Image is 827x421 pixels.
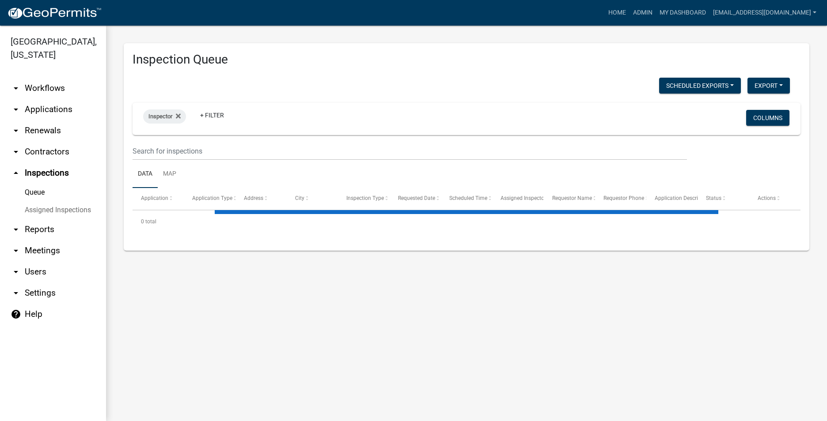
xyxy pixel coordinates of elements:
[193,107,231,123] a: + Filter
[552,195,592,201] span: Requestor Name
[158,160,182,188] a: Map
[295,195,304,201] span: City
[749,188,800,209] datatable-header-cell: Actions
[184,188,235,209] datatable-header-cell: Application Type
[747,78,790,94] button: Export
[133,52,800,67] h3: Inspection Queue
[338,188,389,209] datatable-header-cell: Inspection Type
[11,83,21,94] i: arrow_drop_down
[11,288,21,298] i: arrow_drop_down
[706,195,721,201] span: Status
[746,110,789,126] button: Columns
[449,195,487,201] span: Scheduled Time
[492,188,543,209] datatable-header-cell: Assigned Inspector
[709,4,820,21] a: [EMAIL_ADDRESS][DOMAIN_NAME]
[133,142,687,160] input: Search for inspections
[698,188,749,209] datatable-header-cell: Status
[11,245,21,256] i: arrow_drop_down
[656,4,709,21] a: My Dashboard
[11,104,21,115] i: arrow_drop_down
[11,125,21,136] i: arrow_drop_down
[133,188,184,209] datatable-header-cell: Application
[543,188,595,209] datatable-header-cell: Requestor Name
[758,195,776,201] span: Actions
[630,4,656,21] a: Admin
[235,188,287,209] datatable-header-cell: Address
[148,113,172,120] span: Inspector
[659,78,741,94] button: Scheduled Exports
[133,160,158,188] a: Data
[192,195,232,201] span: Application Type
[11,147,21,157] i: arrow_drop_down
[595,188,646,209] datatable-header-cell: Requestor Phone
[441,188,492,209] datatable-header-cell: Scheduled Time
[11,309,21,320] i: help
[141,195,168,201] span: Application
[389,188,440,209] datatable-header-cell: Requested Date
[244,195,263,201] span: Address
[133,210,800,233] div: 0 total
[646,188,698,209] datatable-header-cell: Application Description
[11,224,21,235] i: arrow_drop_down
[11,267,21,277] i: arrow_drop_down
[605,4,630,21] a: Home
[603,195,644,201] span: Requestor Phone
[287,188,338,209] datatable-header-cell: City
[398,195,435,201] span: Requested Date
[655,195,710,201] span: Application Description
[346,195,384,201] span: Inspection Type
[11,168,21,178] i: arrow_drop_up
[501,195,546,201] span: Assigned Inspector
